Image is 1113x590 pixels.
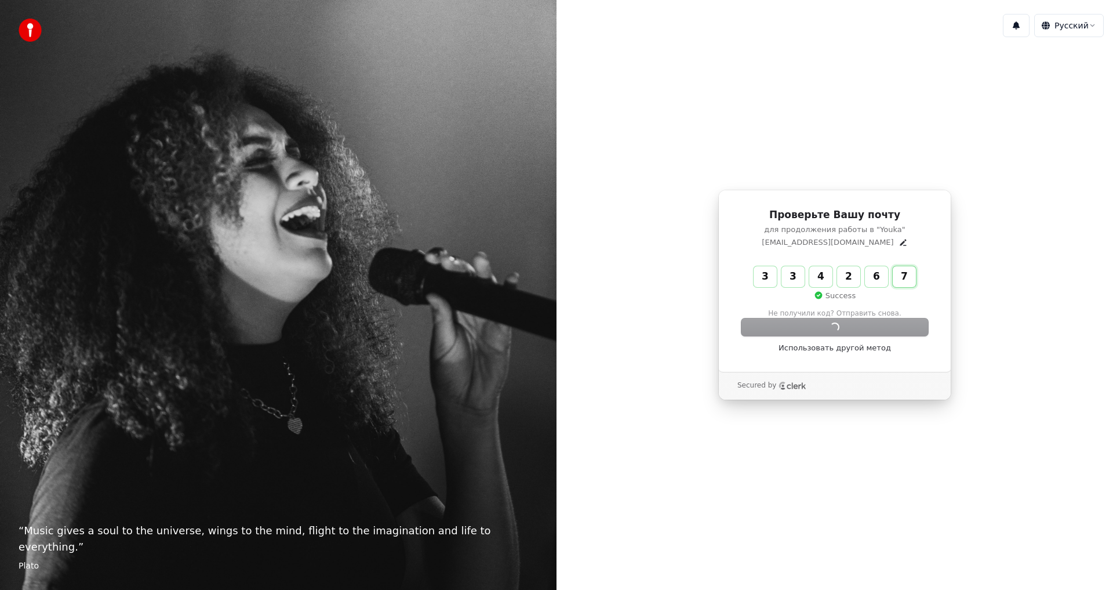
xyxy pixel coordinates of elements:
[741,225,928,235] p: для продолжения работы в "Youka"
[754,266,939,287] input: Enter verification code
[19,560,538,571] footer: Plato
[779,343,891,353] a: Использовать другой метод
[19,19,42,42] img: youka
[814,291,856,301] p: Success
[779,382,806,390] a: Clerk logo
[737,381,776,390] p: Secured by
[899,238,908,247] button: Edit
[741,208,928,222] h1: Проверьте Вашу почту
[762,237,893,248] p: [EMAIL_ADDRESS][DOMAIN_NAME]
[19,523,538,555] p: “ Music gives a soul to the universe, wings to the mind, flight to the imagination and life to ev...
